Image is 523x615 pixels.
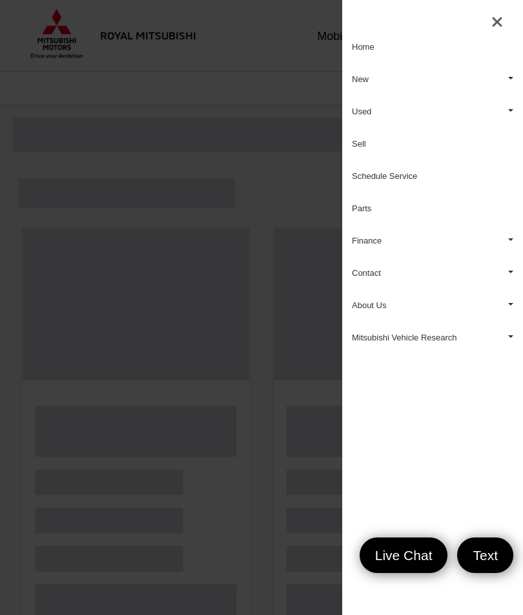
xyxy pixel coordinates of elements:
a: Finance [342,225,523,257]
span: Live Chat [369,547,439,564]
a: Home [342,31,523,63]
a: Schedule Service: Opens in a new tab [342,160,523,193]
a: About Us [342,289,523,322]
button: Close Sidebar [487,13,507,31]
a: Used [342,96,523,128]
a: New [342,63,523,96]
a: Sell [342,128,523,160]
a: Parts: Opens in a new tab [342,193,523,225]
a: Text [457,537,513,573]
a: Mitsubishi Vehicle Research [342,322,523,354]
a: Live Chat [360,537,448,573]
a: Contact [342,257,523,289]
span: Text [466,547,504,564]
